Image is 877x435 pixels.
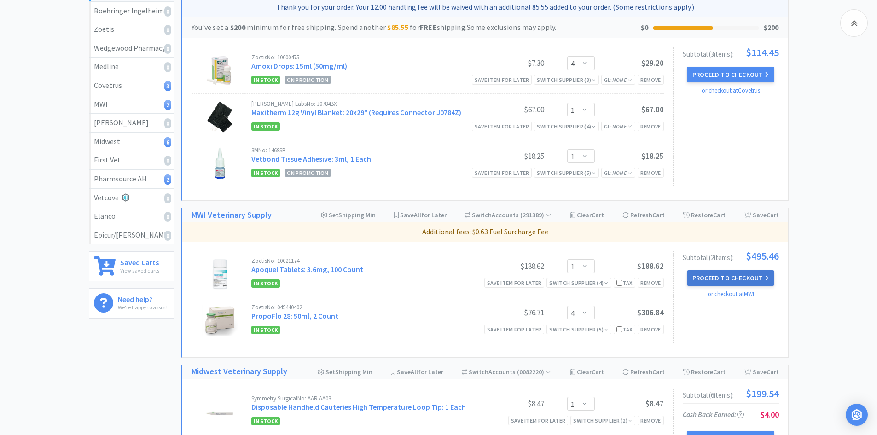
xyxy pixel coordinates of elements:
div: Elanco [94,210,169,222]
span: Cart [767,211,779,219]
div: Save item for later [472,122,532,131]
i: 2 [164,100,171,110]
div: Restore [683,365,726,379]
div: Shipping Min [321,208,376,222]
div: 3M No: 1469SB [251,147,475,153]
div: Shipping Min [318,365,372,379]
i: 2 [164,174,171,185]
i: 0 [164,193,171,203]
div: Switch Supplier ( 5 ) [549,325,608,334]
div: You've set a minimum for free shipping. Spend another for shipping. Some exclusions may apply. [192,22,641,34]
div: Subtotal ( 2 item s ): [683,251,779,261]
i: 6 [164,137,171,147]
div: [PERSON_NAME] [94,117,169,129]
div: $188.62 [475,261,544,272]
div: Boehringer Ingelheim [94,5,169,17]
i: 3 [164,81,171,91]
img: 0756d350e73b4e3f9f959345f50b0a20_166654.png [204,54,236,87]
img: 810bf1f2f9c44a9f99bbc30d54f10189_35494.png [207,101,233,133]
i: None [612,123,627,130]
img: a616a17e90ae46f2973c635447964700_18313.png [202,304,238,336]
div: Switch Supplier ( 4 ) [537,122,596,131]
a: Disposable Handheld Cauteries High Temperature Loop Tip: 1 Each [251,402,466,412]
div: Remove [638,168,664,178]
a: PropoFlo 28: 50ml, 2 Count [251,311,338,320]
i: 0 [164,25,171,35]
div: Medline [94,61,169,73]
span: ( 0082220 ) [516,368,551,376]
span: $114.45 [746,47,779,58]
div: Remove [638,75,664,85]
span: $8.47 [645,399,664,409]
div: Save item for later [508,416,569,425]
div: Subtotal ( 6 item s ): [683,389,779,399]
div: Refresh [622,208,665,222]
div: Subtotal ( 3 item s ): [683,47,779,58]
span: Cart [713,211,726,219]
strong: $200 [230,23,245,32]
span: Cart [592,368,604,376]
div: Zoetis [94,23,169,35]
a: Vetbond Tissue Adhesive: 3ml, 1 Each [251,154,371,163]
div: Wedgewood Pharmacy [94,42,169,54]
i: 0 [164,212,171,222]
span: In Stock [251,76,280,84]
img: 6d7e23ac5989483d93a7f7d13d92f036_26133.png [204,147,236,180]
button: Proceed to Checkout [687,67,774,82]
div: Save item for later [484,278,545,288]
div: Restore [683,208,726,222]
div: Zoetis No: 10000475 [251,54,475,60]
span: $4.00 [761,409,779,420]
i: None [612,76,627,83]
div: Save [744,365,779,379]
span: Set [325,368,335,376]
div: Save item for later [484,325,545,334]
a: MWI2 [89,95,174,114]
div: Refresh [622,365,665,379]
span: Cash Back Earned : [683,410,744,419]
div: Open Intercom Messenger [846,404,868,426]
a: Pharmsource AH2 [89,170,174,189]
strong: $85.55 [387,23,408,32]
span: All [414,211,421,219]
a: Boehringer Ingelheim0 [89,2,174,21]
a: Zoetis0 [89,20,174,39]
a: Amoxi Drops: 15ml (50mg/ml) [251,61,347,70]
a: or checkout at MWI [708,290,754,298]
a: Wedgewood Pharmacy0 [89,39,174,58]
span: $188.62 [637,261,664,271]
div: Accounts [462,365,552,379]
span: ( 291389 ) [519,211,551,219]
span: Cart [592,211,604,219]
a: First Vet0 [89,151,174,170]
span: In Stock [251,417,280,425]
p: We're happy to assist! [118,303,168,312]
div: MWI [94,99,169,110]
div: Switch Supplier ( 5 ) [537,168,596,177]
p: Thank you for your order. Your 12.00 handling fee will be waived with an additional 85.55 added t... [186,1,784,13]
div: Zoetis No: 10021174 [251,258,475,264]
div: Save item for later [472,75,532,85]
a: Midwest Veterinary Supply [192,365,287,378]
span: Cart [767,368,779,376]
img: 7a11f05ab62848bda84d158324933767_273195.png [211,258,230,290]
div: Save item for later [472,168,532,178]
h6: Need help? [118,293,168,303]
p: View saved carts [120,266,159,275]
div: Remove [638,416,664,425]
span: On Promotion [285,76,331,84]
span: In Stock [251,326,280,334]
span: Switch [469,368,488,376]
span: Switch [472,211,492,219]
span: $29.20 [641,58,664,68]
i: 0 [164,62,171,72]
button: Proceed to Checkout [687,270,774,286]
div: Save [744,208,779,222]
span: Cart [713,368,726,376]
span: GL: [604,123,633,130]
a: Covetrus3 [89,76,174,95]
div: $8.47 [475,398,544,409]
div: Clear [570,365,604,379]
span: $306.84 [637,307,664,318]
